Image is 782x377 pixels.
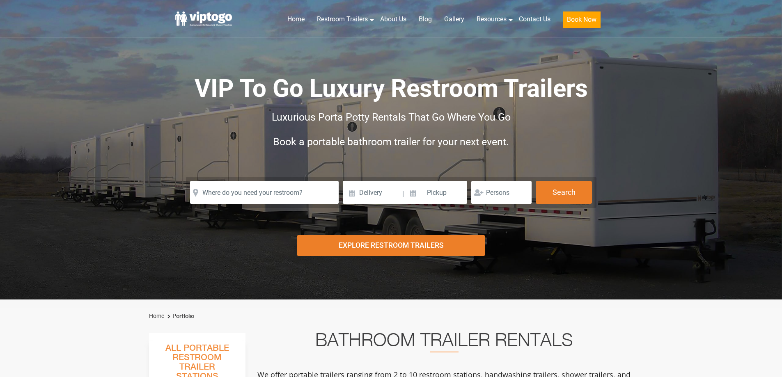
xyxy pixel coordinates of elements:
button: Search [536,181,592,204]
a: Gallery [438,10,470,28]
a: Contact Us [513,10,557,28]
span: Luxurious Porta Potty Rentals That Go Where You Go [272,111,511,123]
input: Where do you need your restroom? [190,181,339,204]
a: Resources [470,10,513,28]
span: VIP To Go Luxury Restroom Trailers [195,74,588,103]
span: | [402,181,404,207]
h2: Bathroom Trailer Rentals [257,333,632,352]
input: Persons [471,181,532,204]
div: Explore Restroom Trailers [297,235,485,256]
a: About Us [374,10,413,28]
li: Portfolio [165,311,194,321]
a: Blog [413,10,438,28]
input: Pickup [405,181,468,204]
a: Home [281,10,311,28]
input: Delivery [343,181,401,204]
a: Book Now [557,10,607,33]
a: Home [149,313,164,319]
button: Book Now [563,11,601,28]
a: Restroom Trailers [311,10,374,28]
span: Book a portable bathroom trailer for your next event. [273,136,509,148]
